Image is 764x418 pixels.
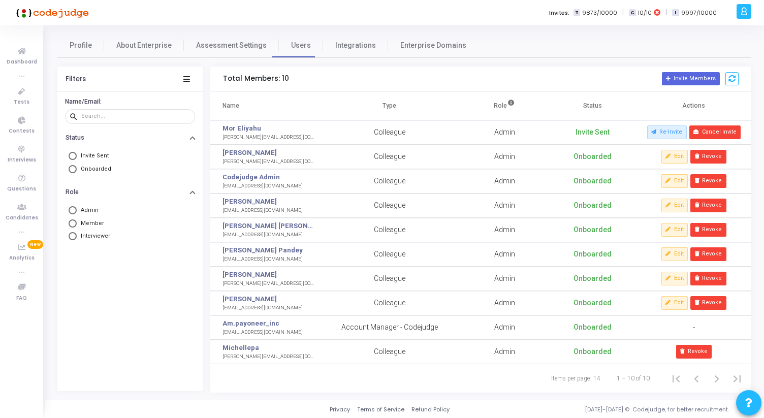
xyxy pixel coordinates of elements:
button: Previous page [686,368,707,389]
button: Edit [661,296,688,309]
td: Onboarded [549,291,636,315]
span: Onboarded [81,166,111,172]
span: Candidates [6,214,38,222]
td: Onboarded [549,194,636,218]
td: Colleague [319,120,461,145]
td: Admin [461,267,549,291]
a: [PERSON_NAME] [222,270,277,280]
button: Revoke [690,199,726,212]
th: Actions [636,92,751,120]
div: [PERSON_NAME][EMAIL_ADDRESS][DOMAIN_NAME] [222,158,314,166]
span: Assessment Settings [196,40,267,51]
span: | [622,7,624,18]
button: Edit [661,223,688,236]
h5: Total Members: 10 [223,75,289,83]
button: Revoke [690,296,726,309]
td: Colleague [319,267,461,291]
div: Items per page: [551,374,591,383]
div: Name [222,100,239,111]
span: Interviewer [81,233,110,239]
span: C [629,9,635,17]
button: Re-Invite [647,125,687,139]
label: Invites: [549,9,569,17]
button: Revoke [690,247,726,261]
a: Am.payoneer_inc [222,318,279,329]
span: Enterprise Domains [400,40,466,51]
span: Invite Sent [81,152,109,159]
a: [PERSON_NAME] [222,148,277,158]
a: Terms of Service [357,405,404,414]
h6: Status [66,134,84,142]
button: First page [666,368,686,389]
div: [EMAIL_ADDRESS][DOMAIN_NAME] [222,182,303,190]
div: 14 [593,374,600,383]
button: Revoke [690,223,726,236]
div: [EMAIL_ADDRESS][DOMAIN_NAME] [222,329,303,336]
td: Admin [461,194,549,218]
button: Revoke [690,272,726,285]
input: Search... [81,113,191,119]
th: Status [549,92,636,120]
td: Admin [461,242,549,267]
a: [PERSON_NAME] [222,197,277,207]
div: [EMAIL_ADDRESS][DOMAIN_NAME] [222,304,303,312]
h6: Name/Email: [65,98,193,106]
td: Admin [461,291,549,315]
td: Colleague [319,145,461,169]
button: Role [57,184,203,200]
button: Edit [661,174,688,187]
button: Edit [661,272,688,285]
td: Onboarded [549,242,636,267]
td: Onboarded [549,267,636,291]
span: Users [291,40,311,51]
button: Cancel Invite [689,125,741,139]
span: | [665,7,667,18]
span: FAQ [16,294,27,303]
td: Colleague [319,291,461,315]
div: [EMAIL_ADDRESS][DOMAIN_NAME] [222,255,303,263]
a: Refund Policy [411,405,450,414]
button: Revoke [676,345,712,358]
a: Privacy [330,405,350,414]
div: [PERSON_NAME][EMAIL_ADDRESS][DOMAIN_NAME] [222,280,314,287]
td: Admin [461,315,549,340]
td: Colleague [319,194,461,218]
td: Account Manager - Codejudge [319,315,461,340]
div: [EMAIL_ADDRESS][DOMAIN_NAME] [222,207,303,214]
div: [DATE]-[DATE] © Codejudge, for better recruitment. [450,405,751,414]
div: [PERSON_NAME][EMAIL_ADDRESS][DOMAIN_NAME] [222,353,314,361]
button: Revoke [690,174,726,187]
span: New [27,240,43,249]
span: About Enterprise [116,40,172,51]
span: Admin [81,207,99,213]
td: Onboarded [549,169,636,194]
h6: Role [66,188,79,196]
th: Type [319,92,461,120]
span: Analytics [9,254,35,263]
td: Colleague [319,169,461,194]
span: Integrations [335,40,376,51]
td: Admin [461,120,549,145]
button: Revoke [690,150,726,163]
a: [PERSON_NAME] [222,294,277,304]
td: Onboarded [549,218,636,242]
td: Onboarded [549,340,636,364]
span: Contests [9,127,35,136]
td: Colleague [319,340,461,364]
a: Michellepa [222,343,259,353]
button: Edit [661,247,688,261]
td: Admin [461,169,549,194]
td: Admin [461,218,549,242]
span: Dashboard [7,58,37,67]
button: Invite Members [662,72,720,85]
td: Onboarded [549,145,636,169]
span: 10/10 [638,9,652,17]
span: T [574,9,580,17]
button: Status [57,130,203,146]
button: Next page [707,368,727,389]
td: Invite Sent [549,120,636,145]
span: Member [81,220,104,227]
th: Role [461,92,549,120]
button: Edit [661,199,688,212]
td: Colleague [319,242,461,267]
